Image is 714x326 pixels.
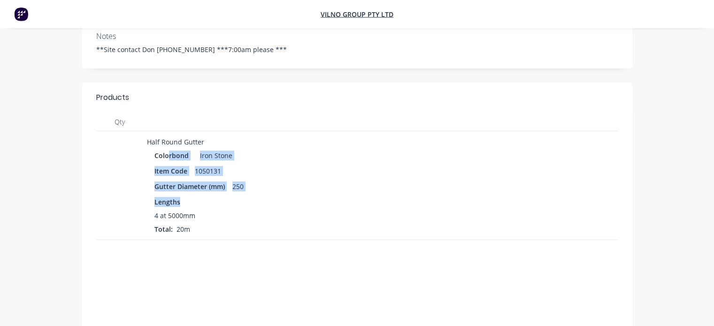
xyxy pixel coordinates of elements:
span: Total: [154,225,173,234]
span: Half Round Gutter [147,137,204,146]
div: Notes [96,32,618,41]
div: Gutter Diameter (mm) [154,180,229,193]
div: Colorbond [154,149,192,162]
a: Vilno Group Pty Ltd [321,10,393,19]
div: 1050131 [191,164,225,178]
span: 20m [173,225,194,234]
div: Products [96,92,129,103]
div: Item Code [154,164,191,178]
div: Iron Stone [196,149,232,162]
div: Qty [96,113,143,131]
img: Factory [14,7,28,21]
span: Lengths [154,197,180,207]
span: 4 at 5000mm [154,211,195,220]
div: 250 [229,180,247,193]
div: **Site contact Don [PHONE_NUMBER] ***7:00am please *** [96,45,618,54]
